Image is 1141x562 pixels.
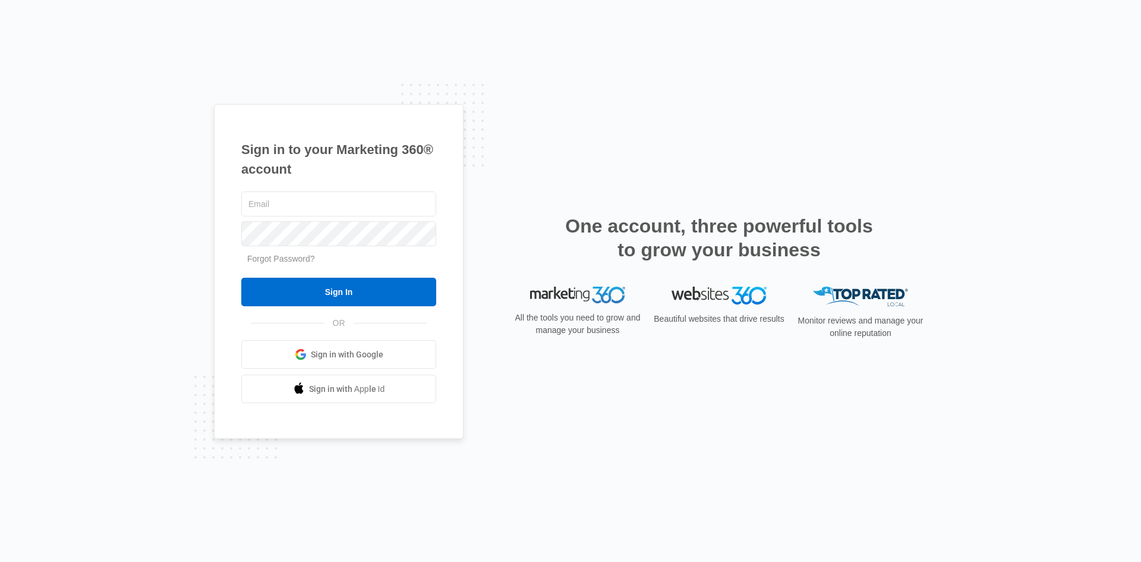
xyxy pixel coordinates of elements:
[511,312,644,337] p: All the tools you need to grow and manage your business
[311,348,383,361] span: Sign in with Google
[324,317,354,329] span: OR
[562,214,877,262] h2: One account, three powerful tools to grow your business
[794,315,927,340] p: Monitor reviews and manage your online reputation
[672,287,767,304] img: Websites 360
[241,140,436,179] h1: Sign in to your Marketing 360® account
[241,340,436,369] a: Sign in with Google
[241,375,436,403] a: Sign in with Apple Id
[241,278,436,306] input: Sign In
[653,313,786,325] p: Beautiful websites that drive results
[241,191,436,216] input: Email
[247,254,315,263] a: Forgot Password?
[530,287,625,303] img: Marketing 360
[813,287,908,306] img: Top Rated Local
[309,383,385,395] span: Sign in with Apple Id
